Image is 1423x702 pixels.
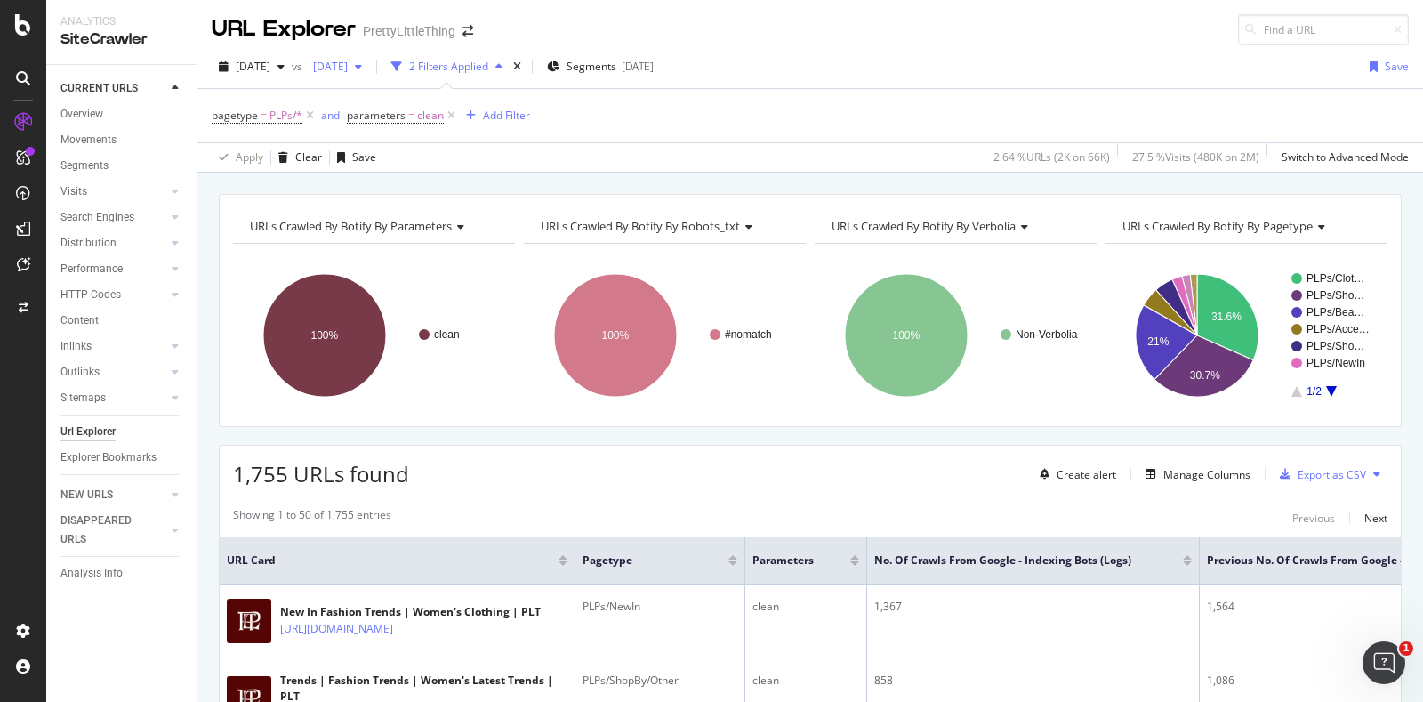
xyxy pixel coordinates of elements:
button: and [321,107,340,124]
a: [URL][DOMAIN_NAME] [280,620,393,638]
span: 1 [1399,641,1413,656]
div: Outlinks [60,363,100,382]
text: clean [434,328,460,341]
button: Clear [271,143,322,172]
a: Inlinks [60,337,166,356]
a: DISAPPEARED URLS [60,512,166,549]
div: A chart. [524,258,801,413]
img: main image [227,599,271,643]
div: Segments [60,157,109,175]
text: #nomatch [725,328,772,341]
div: Create alert [1057,467,1116,482]
span: URLs Crawled By Botify By parameters [250,218,452,234]
div: clean [752,599,859,615]
text: PLPs/Sho… [1306,340,1364,352]
div: Content [60,311,99,330]
div: PLPs/ShopBy/Other [583,673,737,689]
div: Overview [60,105,103,124]
div: times [510,58,525,76]
button: Manage Columns [1138,464,1250,485]
a: Url Explorer [60,423,184,441]
text: 31.6% [1211,311,1242,323]
div: Analytics [60,14,182,29]
div: SiteCrawler [60,29,182,50]
div: Export as CSV [1298,467,1366,482]
div: Save [352,149,376,165]
span: Segments [567,59,616,74]
a: Overview [60,105,184,124]
span: parameters [752,553,824,569]
div: arrow-right-arrow-left [462,25,473,37]
span: URLs Crawled By Botify By pagetype [1122,218,1313,234]
div: 858 [874,673,1192,689]
div: Add Filter [483,108,530,123]
text: Non-Verbolia [1016,328,1078,341]
text: 1/2 [1306,385,1322,398]
a: Visits [60,182,166,201]
span: URLs Crawled By Botify By verbolia [832,218,1016,234]
a: Search Engines [60,208,166,227]
text: 21% [1147,335,1169,348]
button: Save [330,143,376,172]
svg: A chart. [815,258,1092,413]
button: Save [1363,52,1409,81]
a: HTTP Codes [60,286,166,304]
h4: URLs Crawled By Botify By verbolia [828,212,1081,240]
div: Showing 1 to 50 of 1,755 entries [233,507,391,529]
div: HTTP Codes [60,286,121,304]
div: 27.5 % Visits ( 480K on 2M ) [1132,149,1259,165]
span: URLs Crawled By Botify By robots_txt [541,218,740,234]
div: DISAPPEARED URLS [60,512,150,549]
button: Switch to Advanced Mode [1274,143,1409,172]
button: Create alert [1033,460,1116,488]
div: Previous [1292,511,1335,526]
div: Distribution [60,234,117,253]
text: PLPs/NewIn [1306,357,1365,369]
button: Export as CSV [1273,460,1366,488]
div: Inlinks [60,337,92,356]
h4: URLs Crawled By Botify By robots_txt [537,212,790,240]
div: Manage Columns [1163,467,1250,482]
a: CURRENT URLS [60,79,166,98]
span: 2025 Aug. 1st [306,59,348,74]
text: PLPs/Sho… [1306,289,1364,302]
div: Apply [236,149,263,165]
div: 1,367 [874,599,1192,615]
div: CURRENT URLS [60,79,138,98]
div: Search Engines [60,208,134,227]
div: A chart. [233,258,511,413]
a: Explorer Bookmarks [60,448,184,467]
a: Content [60,311,184,330]
div: Analysis Info [60,564,123,583]
span: 1,755 URLs found [233,459,409,488]
div: PLPs/NewIn [583,599,737,615]
div: PrettyLittleThing [363,22,455,40]
span: parameters [347,108,406,123]
button: Apply [212,143,263,172]
button: 2 Filters Applied [384,52,510,81]
div: Movements [60,131,117,149]
text: 100% [311,329,339,342]
button: [DATE] [306,52,369,81]
div: Sitemaps [60,389,106,407]
div: A chart. [1105,258,1383,413]
a: Outlinks [60,363,166,382]
iframe: Intercom live chat [1363,641,1405,684]
span: vs [292,59,306,74]
div: clean [752,673,859,689]
div: Performance [60,260,123,278]
input: Find a URL [1238,14,1409,45]
span: URL Card [227,553,554,569]
div: Switch to Advanced Mode [1282,149,1409,165]
div: and [321,108,340,123]
div: Url Explorer [60,423,116,441]
h4: URLs Crawled By Botify By pagetype [1119,212,1371,240]
button: Add Filter [459,105,530,126]
a: NEW URLS [60,486,166,504]
div: New In Fashion Trends | Women's Clothing | PLT [280,604,541,620]
text: PLPs/Clot… [1306,272,1364,285]
a: Movements [60,131,184,149]
a: Performance [60,260,166,278]
button: Segments[DATE] [540,52,661,81]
